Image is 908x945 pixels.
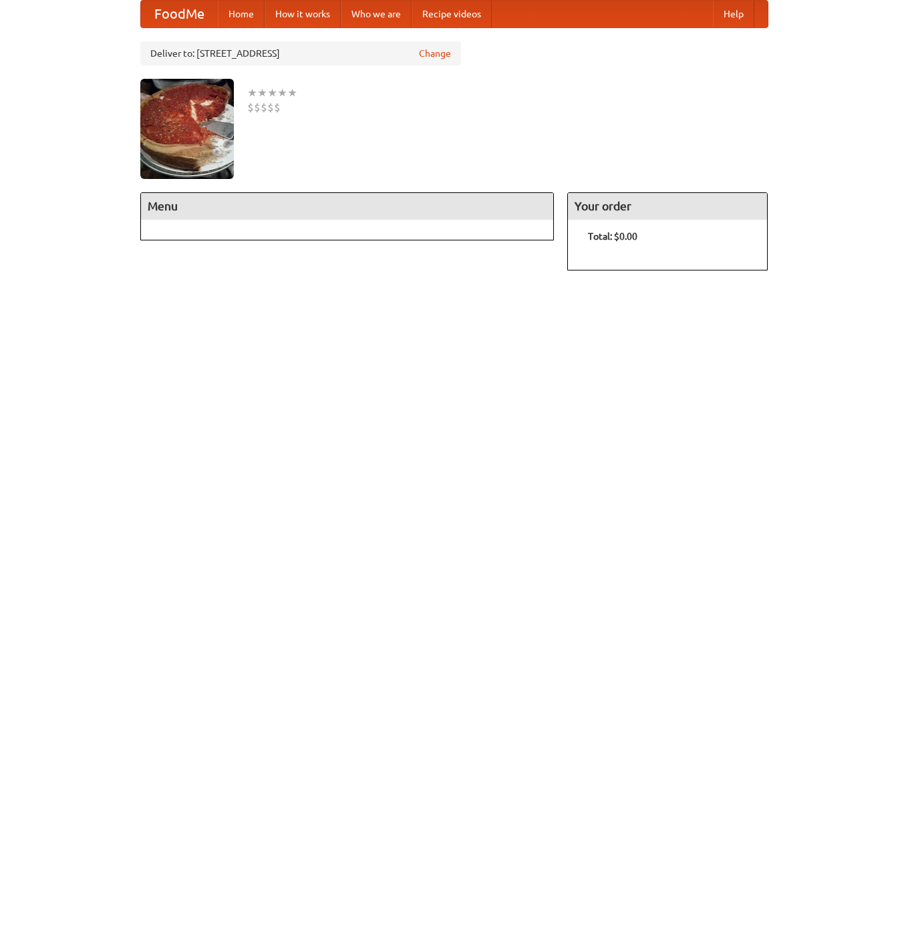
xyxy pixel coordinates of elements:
li: ★ [257,85,267,100]
li: $ [267,100,274,115]
a: How it works [265,1,341,27]
a: Who we are [341,1,412,27]
li: ★ [267,85,277,100]
a: Home [218,1,265,27]
li: ★ [287,85,297,100]
li: ★ [277,85,287,100]
h4: Your order [568,193,767,220]
li: $ [274,100,281,115]
div: Deliver to: [STREET_ADDRESS] [140,41,461,65]
b: Total: $0.00 [588,231,637,242]
li: $ [247,100,254,115]
a: Help [713,1,754,27]
a: Recipe videos [412,1,492,27]
li: $ [261,100,267,115]
img: angular.jpg [140,79,234,179]
li: ★ [247,85,257,100]
h4: Menu [141,193,554,220]
a: FoodMe [141,1,218,27]
a: Change [419,47,451,60]
li: $ [254,100,261,115]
